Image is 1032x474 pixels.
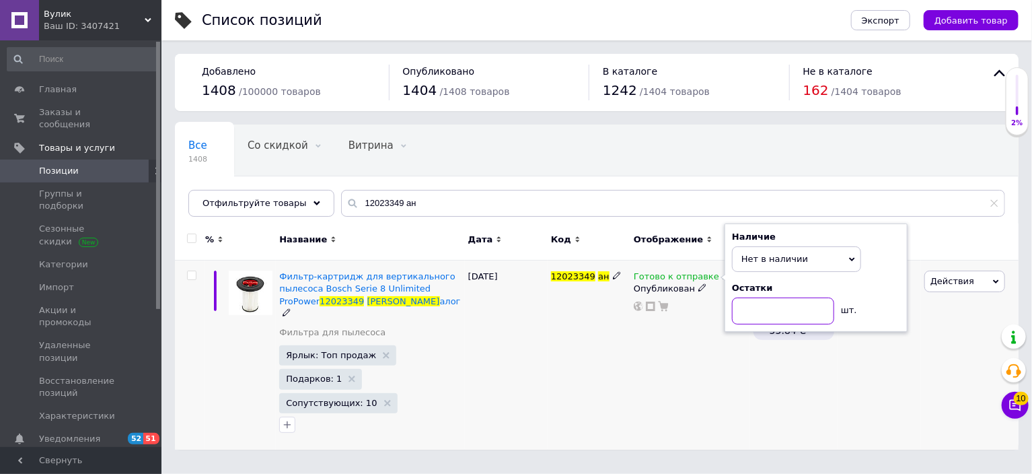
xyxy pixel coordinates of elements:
span: Заказы и сообщения [39,106,124,131]
span: Уведомления [39,433,100,445]
span: 12023349 [551,271,595,281]
span: 51 [143,433,159,444]
span: / 100000 товаров [239,86,321,97]
img: Фильтр-картридж для вертикального пылесоса Bosch Serie 8 Unlimited ProPower 12023349 Аналог [229,271,272,314]
span: Готово к отправке [634,271,719,285]
span: Главная [39,83,77,96]
span: Ярлык: Топ продаж [286,351,376,360]
input: Поиск [7,47,159,71]
span: Название [279,234,327,246]
input: Поиск по названию позиции, артикулу и поисковым запросам [341,190,1005,217]
span: Удаленные позиции [39,339,124,364]
span: Импорт [39,281,74,294]
div: [DATE] [465,261,548,450]
span: Позиции [39,165,79,177]
span: Сезонные скидки [39,223,124,247]
span: 12.41%, 55.84 ₴ [770,312,809,336]
span: В каталоге [603,66,657,77]
span: ан [598,271,609,281]
div: шт. [834,298,861,316]
span: алог [440,296,461,306]
span: Нет в наличии [741,254,808,264]
div: Список позиций [202,13,322,28]
span: Действия [930,276,974,286]
span: 52 [128,433,143,444]
span: Добавлено [202,66,256,77]
span: 162 [803,82,829,98]
span: Товары и услуги [39,142,115,154]
button: Экспорт [851,10,910,30]
span: Отображение [634,234,703,246]
button: Чат с покупателем10 [1002,392,1029,419]
span: Восстановление позиций [39,375,124,399]
div: Ваш ID: 3407421 [44,20,161,32]
span: Все [188,139,207,151]
span: Не в каталоге [803,66,873,77]
span: Акции и промокоды [39,304,124,329]
span: Скрытые [188,191,236,203]
button: Добавить товар [924,10,1019,30]
div: Остатки [732,282,900,294]
span: Дата [468,234,493,246]
a: Фильтра для пылесоса [279,327,385,339]
span: Сопутствующих: 10 [286,399,377,407]
span: 1404 [403,82,437,98]
span: Со скидкой [248,139,308,151]
span: 10 [1014,392,1029,405]
span: 1408 [202,82,236,98]
span: / 1408 товаров [440,86,510,97]
div: Опубликован [634,283,747,295]
span: / 1404 товаров [640,86,710,97]
div: 2% [1006,118,1028,128]
span: Категории [39,259,88,271]
span: Вулик [44,8,145,20]
span: Добавить товар [934,15,1008,26]
span: Характеристики [39,410,115,422]
span: [PERSON_NAME] [367,296,440,306]
span: Код [551,234,571,246]
span: Фильтр-картридж для вертикального пылесоса Bosch Serie 8 Unlimited ProPower [279,271,455,306]
span: % [205,234,214,246]
a: Фильтр-картридж для вертикального пылесоса Bosch Serie 8 Unlimited ProPower12023349[PERSON_NAME]алог [279,271,460,306]
span: 1242 [603,82,637,98]
span: Группы и подборки [39,188,124,212]
span: Витрина [348,139,394,151]
span: Экспорт [862,15,899,26]
span: Подарков: 1 [286,374,342,383]
div: Наличие [732,231,900,243]
span: 1408 [188,154,207,164]
span: Отфильтруйте товары [202,198,307,208]
span: Опубликовано [403,66,475,77]
span: 12023349 [320,296,364,306]
div: 1 [838,261,921,450]
span: / 1404 товаров [832,86,901,97]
